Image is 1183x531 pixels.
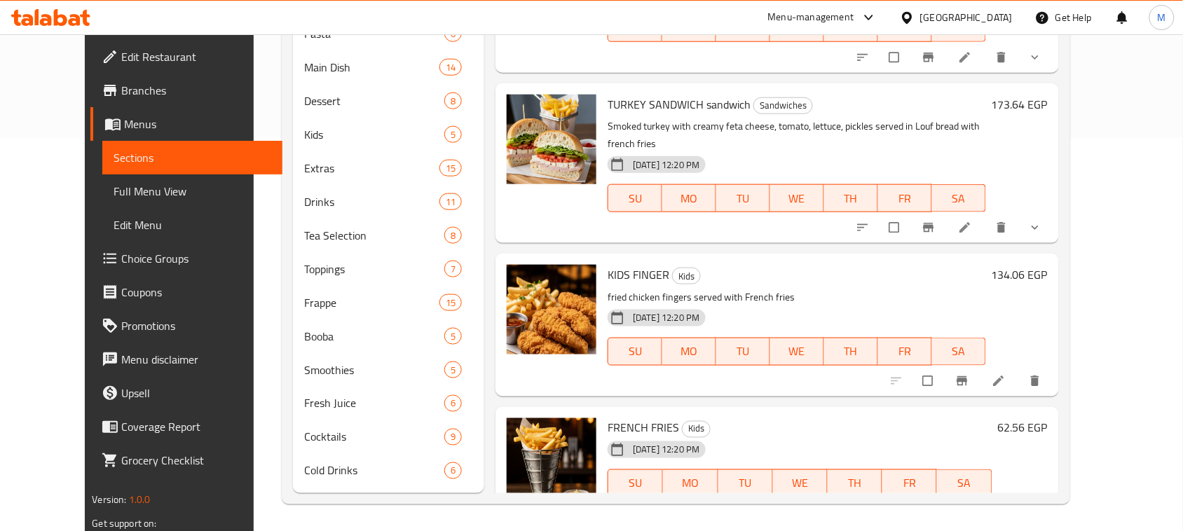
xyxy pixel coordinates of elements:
[304,261,444,277] span: Toppings
[662,184,716,212] button: MO
[439,160,462,177] div: items
[770,338,824,366] button: WE
[445,364,461,377] span: 5
[440,162,461,175] span: 15
[90,242,282,275] a: Choice Groups
[90,107,282,141] a: Menus
[608,184,662,212] button: SU
[608,94,751,115] span: TURKEY SANDWICH sandwich
[828,469,882,497] button: TH
[445,95,461,108] span: 8
[445,397,461,411] span: 6
[824,184,878,212] button: TH
[293,151,484,185] div: Extras15
[445,330,461,343] span: 5
[884,341,926,361] span: FR
[304,462,444,479] span: Cold Drinks
[884,188,926,209] span: FR
[776,188,819,209] span: WE
[304,92,444,109] div: Dessert
[293,185,484,219] div: Drinks11
[444,92,462,109] div: items
[507,418,596,508] img: FRENCH FRIES
[304,193,439,210] div: Drinks
[445,263,461,276] span: 7
[881,44,910,71] span: Select to update
[884,18,926,38] span: FR
[90,376,282,410] a: Upsell
[90,40,282,74] a: Edit Restaurant
[768,9,854,26] div: Menu-management
[1020,366,1053,396] button: delete
[445,464,461,478] span: 6
[722,341,765,361] span: TU
[682,421,711,438] div: Kids
[878,184,932,212] button: FR
[444,261,462,277] div: items
[102,174,282,208] a: Full Menu View
[881,214,910,241] span: Select to update
[293,387,484,420] div: Fresh Juice6
[1028,221,1042,235] svg: Show Choices
[90,74,282,107] a: Branches
[608,289,985,306] p: fried chicken fingers served with French fries
[121,452,271,469] span: Grocery Checklist
[753,97,813,114] div: Sandwiches
[668,18,711,38] span: MO
[129,490,151,509] span: 1.0.0
[293,286,484,319] div: Frappe15
[304,328,444,345] span: Booba
[92,490,126,509] span: Version:
[121,250,271,267] span: Choice Groups
[121,284,271,301] span: Coupons
[293,118,484,151] div: Kids5
[90,275,282,309] a: Coupons
[304,294,439,311] span: Frappe
[937,469,992,497] button: SA
[986,42,1020,73] button: delete
[958,221,975,235] a: Edit menu item
[932,338,986,366] button: SA
[992,374,1008,388] a: Edit menu item
[440,61,461,74] span: 14
[293,50,484,84] div: Main Dish14
[121,82,271,99] span: Branches
[913,212,947,243] button: Branch-specific-item
[440,296,461,310] span: 15
[1020,212,1053,243] button: show more
[773,469,828,497] button: WE
[986,212,1020,243] button: delete
[958,50,975,64] a: Edit menu item
[304,160,439,177] span: Extras
[90,410,282,443] a: Coverage Report
[121,351,271,368] span: Menu disclaimer
[663,469,718,497] button: MO
[114,216,271,233] span: Edit Menu
[444,429,462,446] div: items
[608,118,985,153] p: Smoked turkey with creamy feta cheese, tomato, lettuce, pickles served in Louf bread with french ...
[124,116,271,132] span: Menus
[507,95,596,184] img: TURKEY SANDWICH sandwich
[683,421,710,437] span: Kids
[824,338,878,366] button: TH
[770,184,824,212] button: WE
[932,184,986,212] button: SA
[440,195,461,209] span: 11
[304,361,444,378] span: Smoothies
[669,474,712,494] span: MO
[304,395,444,412] div: Fresh Juice
[830,341,873,361] span: TH
[121,418,271,435] span: Coverage Report
[293,252,484,286] div: Toppings7
[913,42,947,73] button: Branch-specific-item
[992,95,1048,114] h6: 173.64 EGP
[716,184,770,212] button: TU
[304,126,444,143] span: Kids
[304,429,444,446] span: Cocktails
